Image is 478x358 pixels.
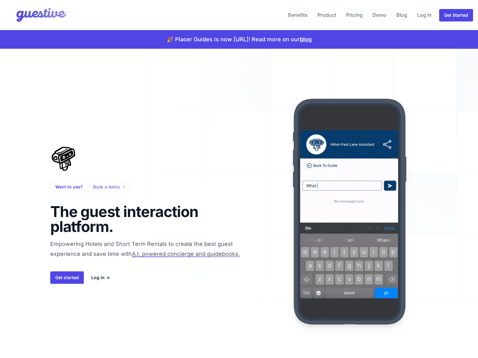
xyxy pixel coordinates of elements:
img: Your Company [5,2,68,27]
a: Benefits [286,7,310,22]
a: Demo [370,7,389,22]
a: Blog [394,7,410,22]
p: 🎉 Placer Guides is now [URL]! Read more on our [167,35,312,44]
a: Get Started [439,9,473,21]
a: Book a demo [93,183,125,191]
a: Pricing [344,7,365,22]
a: Product [315,7,339,22]
span: Empowering Hotels and Short Term Rentals to create the best guest experience and save time with [50,241,259,284]
a: Log In [415,7,434,22]
a: Log in → [91,274,110,281]
a: Get started [50,271,84,284]
span: A.I. powered concierge and guidebooks. [132,251,240,257]
h1: The guest interaction platform. [50,204,209,234]
a: blog [300,36,312,43]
